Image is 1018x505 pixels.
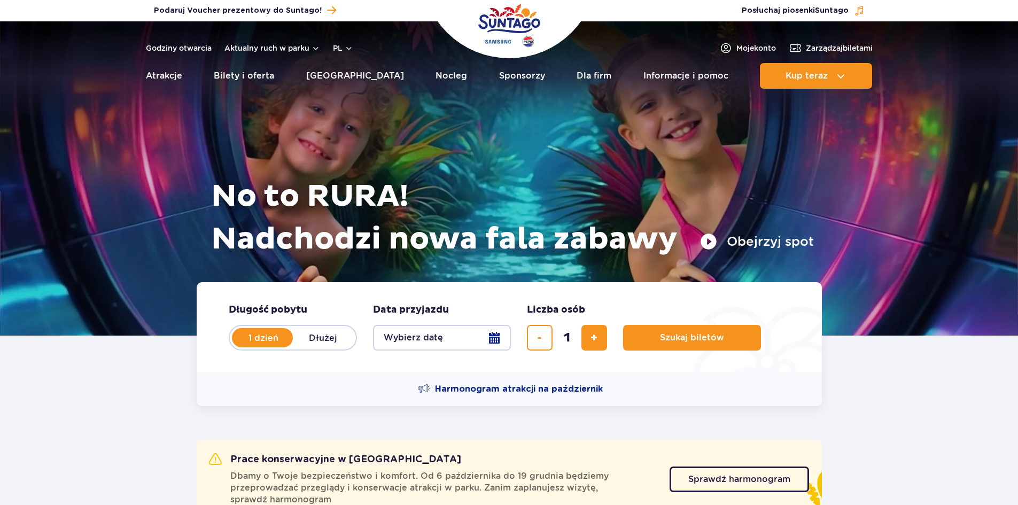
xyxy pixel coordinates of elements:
span: Szukaj biletów [660,333,724,343]
span: Data przyjazdu [373,304,449,316]
button: Szukaj biletów [623,325,761,351]
a: Sprawdź harmonogram [670,467,809,492]
a: Harmonogram atrakcji na październik [418,383,603,395]
button: Wybierz datę [373,325,511,351]
span: Moje konto [736,43,776,53]
h1: No to RURA! Nadchodzi nowa fala zabawy [211,175,814,261]
span: Zarządzaj biletami [806,43,873,53]
span: Długość pobytu [229,304,307,316]
a: Bilety i oferta [214,63,274,89]
a: Godziny otwarcia [146,43,212,53]
span: Harmonogram atrakcji na październik [435,383,603,395]
button: usuń bilet [527,325,553,351]
span: Podaruj Voucher prezentowy do Suntago! [154,5,322,16]
span: Kup teraz [786,71,828,81]
a: Dla firm [577,63,611,89]
a: Informacje i pomoc [643,63,728,89]
a: Sponsorzy [499,63,545,89]
a: [GEOGRAPHIC_DATA] [306,63,404,89]
button: Aktualny ruch w parku [224,44,320,52]
button: dodaj bilet [581,325,607,351]
a: Podaruj Voucher prezentowy do Suntago! [154,3,336,18]
button: Kup teraz [760,63,872,89]
a: Mojekonto [719,42,776,55]
span: Liczba osób [527,304,585,316]
input: liczba biletów [554,325,580,351]
span: Sprawdź harmonogram [688,475,790,484]
a: Zarządzajbiletami [789,42,873,55]
button: Posłuchaj piosenkiSuntago [742,5,865,16]
a: Nocleg [436,63,467,89]
span: Posłuchaj piosenki [742,5,849,16]
h2: Prace konserwacyjne w [GEOGRAPHIC_DATA] [209,453,461,466]
a: Atrakcje [146,63,182,89]
form: Planowanie wizyty w Park of Poland [197,282,822,372]
button: Obejrzyj spot [700,233,814,250]
label: Dłużej [293,327,354,349]
span: Suntago [815,7,849,14]
label: 1 dzień [233,327,294,349]
button: pl [333,43,353,53]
